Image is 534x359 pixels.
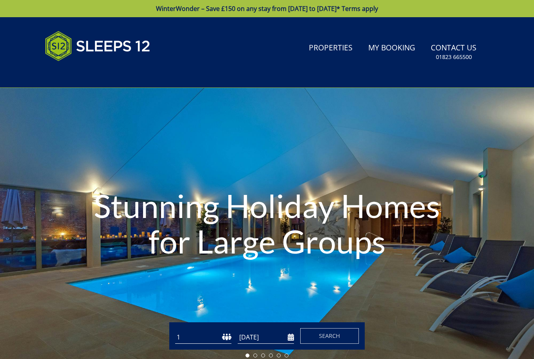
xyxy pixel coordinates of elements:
h1: Stunning Holiday Homes for Large Groups [80,172,454,274]
a: Properties [306,39,356,57]
button: Search [300,328,359,344]
a: Contact Us01823 665500 [428,39,480,65]
iframe: Customer reviews powered by Trustpilot [41,70,123,77]
img: Sleeps 12 [45,27,151,66]
input: Arrival Date [238,331,294,344]
span: Search [319,332,340,339]
a: My Booking [365,39,418,57]
small: 01823 665500 [436,53,472,61]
